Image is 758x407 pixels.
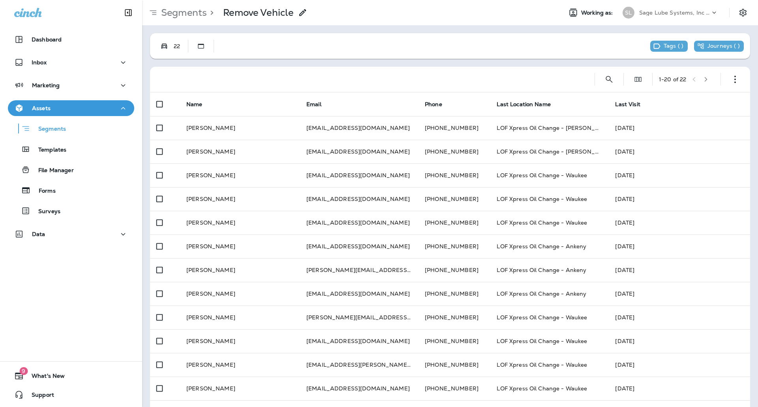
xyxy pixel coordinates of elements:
button: Templates [8,141,134,158]
td: [EMAIL_ADDRESS][DOMAIN_NAME] [300,282,418,306]
button: Search Segments [601,71,617,87]
td: [PERSON_NAME] [180,187,300,211]
span: Support [24,392,54,401]
td: [PHONE_NUMBER] [418,306,490,329]
td: [DATE] [609,258,750,282]
td: [EMAIL_ADDRESS][DOMAIN_NAME] [300,163,418,187]
td: [DATE] [609,353,750,377]
td: LOF Xpress Oil Change - Waukee [490,306,609,329]
td: LOF Xpress Oil Change - [PERSON_NAME] [490,116,609,140]
button: Assets [8,100,134,116]
td: [PERSON_NAME] [180,163,300,187]
button: Data [8,226,134,242]
td: [PERSON_NAME][EMAIL_ADDRESS][PERSON_NAME][DOMAIN_NAME] [300,306,418,329]
td: [EMAIL_ADDRESS][PERSON_NAME][DOMAIN_NAME] [300,353,418,377]
p: Segments [158,7,207,19]
td: [DATE] [609,329,750,353]
p: Templates [30,146,66,154]
div: This segment is not used in any journeys [694,41,744,52]
p: > [207,7,214,19]
td: [PHONE_NUMBER] [418,282,490,306]
td: [PERSON_NAME] [180,116,300,140]
td: [PERSON_NAME] [180,234,300,258]
span: Phone [425,101,442,108]
button: Marketing [8,77,134,93]
td: [PHONE_NUMBER] [418,116,490,140]
td: LOF Xpress Oil Change - Waukee [490,353,609,377]
td: [DATE] [609,282,750,306]
p: Dashboard [32,36,62,43]
button: File Manager [8,161,134,178]
td: [EMAIL_ADDRESS][DOMAIN_NAME] [300,329,418,353]
p: Segments [30,126,66,133]
td: [PERSON_NAME] [180,377,300,400]
div: This segment has no tags [650,41,688,52]
td: [PHONE_NUMBER] [418,211,490,234]
div: 1 - 20 of 22 [659,76,686,83]
p: Forms [31,188,56,195]
button: Dashboard [8,32,134,47]
td: [PHONE_NUMBER] [418,140,490,163]
td: [PERSON_NAME] [180,329,300,353]
p: File Manager [30,167,74,174]
td: [DATE] [609,306,750,329]
td: [DATE] [609,187,750,211]
p: Sage Lube Systems, Inc dba LOF Xpress Oil Change [639,9,710,16]
td: LOF Xpress Oil Change - Ankeny [490,234,609,258]
td: LOF Xpress Oil Change - Waukee [490,329,609,353]
button: Segments [8,120,134,137]
p: Data [32,231,45,237]
td: [DATE] [609,234,750,258]
td: [DATE] [609,140,750,163]
p: Remove Vehicle [223,7,293,19]
td: [PERSON_NAME][EMAIL_ADDRESS][PERSON_NAME][DOMAIN_NAME] [300,258,418,282]
td: [DATE] [609,377,750,400]
button: Support [8,387,134,403]
td: [PHONE_NUMBER] [418,377,490,400]
td: LOF Xpress Oil Change - [PERSON_NAME] [490,140,609,163]
button: Static [193,38,209,54]
td: [DATE] [609,163,750,187]
span: 9 [19,367,28,375]
td: [PERSON_NAME] [180,306,300,329]
td: [PERSON_NAME] [180,282,300,306]
span: Working as: [581,9,615,16]
td: [PHONE_NUMBER] [418,329,490,353]
button: Surveys [8,203,134,219]
button: 9What's New [8,368,134,384]
div: SL [623,7,634,19]
span: Last Visit [615,101,640,108]
td: [PHONE_NUMBER] [418,353,490,377]
td: LOF Xpress Oil Change - Ankeny [490,282,609,306]
p: Marketing [32,82,60,88]
p: Tags ( ) [664,43,683,50]
td: [EMAIL_ADDRESS][DOMAIN_NAME] [300,377,418,400]
span: Last Location Name [497,101,551,108]
td: [DATE] [609,116,750,140]
td: [PERSON_NAME] [180,211,300,234]
td: [EMAIL_ADDRESS][DOMAIN_NAME] [300,140,418,163]
td: LOF Xpress Oil Change - Waukee [490,377,609,400]
td: [PERSON_NAME] [180,140,300,163]
td: [EMAIL_ADDRESS][DOMAIN_NAME] [300,234,418,258]
td: [PHONE_NUMBER] [418,234,490,258]
div: 22 [172,43,188,49]
td: LOF Xpress Oil Change - Waukee [490,211,609,234]
td: [PHONE_NUMBER] [418,163,490,187]
td: [PHONE_NUMBER] [418,258,490,282]
button: Settings [736,6,750,20]
button: Forms [8,182,134,199]
button: Inbox [8,54,134,70]
td: LOF Xpress Oil Change - Waukee [490,187,609,211]
p: Inbox [32,59,47,66]
td: [EMAIL_ADDRESS][DOMAIN_NAME] [300,116,418,140]
td: [DATE] [609,211,750,234]
td: [PHONE_NUMBER] [418,187,490,211]
td: [EMAIL_ADDRESS][DOMAIN_NAME] [300,211,418,234]
span: Name [186,101,203,108]
span: Email [306,101,321,108]
p: Assets [32,105,51,111]
td: [PERSON_NAME] [180,353,300,377]
p: Surveys [30,208,60,216]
